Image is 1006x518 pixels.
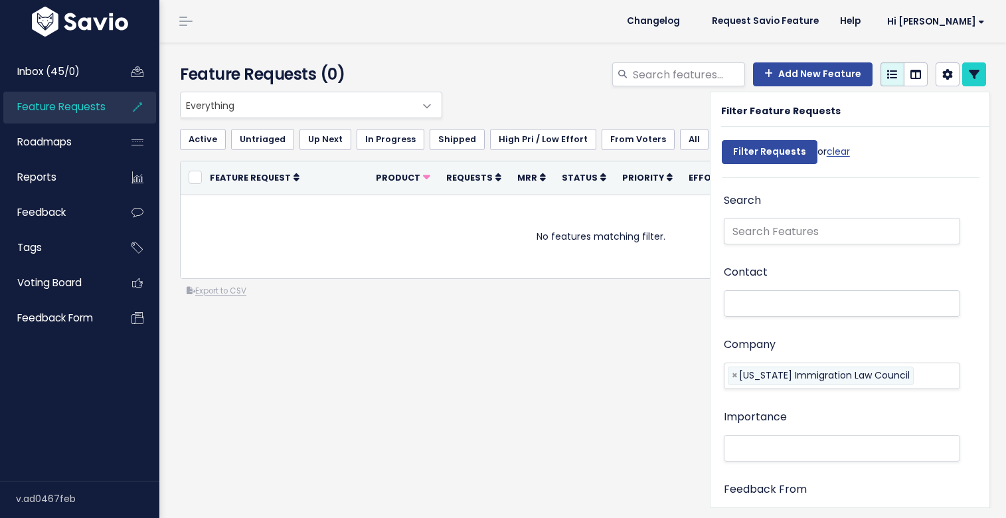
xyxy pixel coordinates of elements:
span: Effort [689,172,723,183]
a: clear [827,145,850,158]
label: Feedback From [724,480,807,499]
span: Voting Board [17,276,82,290]
span: Feedback form [17,311,93,325]
span: Everything [181,92,415,118]
a: Active [180,129,226,150]
a: Hi [PERSON_NAME] [871,11,995,32]
a: MRR [517,171,546,184]
input: Search features... [631,62,745,86]
strong: Filter Feature Requests [721,104,841,118]
span: Feedback [17,205,66,219]
label: Search [724,191,761,211]
span: Status [562,172,598,183]
a: Status [562,171,606,184]
div: or [722,133,850,177]
span: Product [376,172,420,183]
a: Feature Request [210,171,299,184]
label: Contact [724,263,768,282]
li: Texas Immigration Law Council [728,367,914,385]
a: Request Savio Feature [701,11,829,31]
a: Roadmaps [3,127,110,157]
a: Product [376,171,430,184]
input: Search Features [724,218,960,244]
a: Add New Feature [753,62,873,86]
a: From Voters [602,129,675,150]
span: Feature Requests [17,100,106,114]
a: Feedback form [3,303,110,333]
input: Filter Requests [722,140,817,164]
h4: Feature Requests (0) [180,62,436,86]
a: Feedback [3,197,110,228]
span: × [732,367,738,384]
span: Requests [446,172,493,183]
a: Up Next [299,129,351,150]
span: Changelog [627,17,680,26]
span: Everything [180,92,442,118]
a: Shipped [430,129,485,150]
a: Feature Requests [3,92,110,122]
a: Export to CSV [187,286,246,296]
a: High Pri / Low Effort [490,129,596,150]
a: Effort [689,171,732,184]
a: Requests [446,171,501,184]
span: Inbox (45/0) [17,64,80,78]
span: Tags [17,240,42,254]
span: Feature Request [210,172,291,183]
a: Priority [622,171,673,184]
a: Untriaged [231,129,294,150]
span: MRR [517,172,537,183]
label: Company [724,335,776,355]
label: Importance [724,408,787,427]
div: v.ad0467feb [16,481,159,516]
span: Priority [622,172,664,183]
a: All [680,129,709,150]
ul: Filter feature requests [180,129,986,150]
span: Roadmaps [17,135,72,149]
a: Help [829,11,871,31]
a: Inbox (45/0) [3,56,110,87]
a: Reports [3,162,110,193]
a: Tags [3,232,110,263]
span: Hi [PERSON_NAME] [887,17,985,27]
a: Voting Board [3,268,110,298]
img: logo-white.9d6f32f41409.svg [29,7,131,37]
span: Reports [17,170,56,184]
a: In Progress [357,129,424,150]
